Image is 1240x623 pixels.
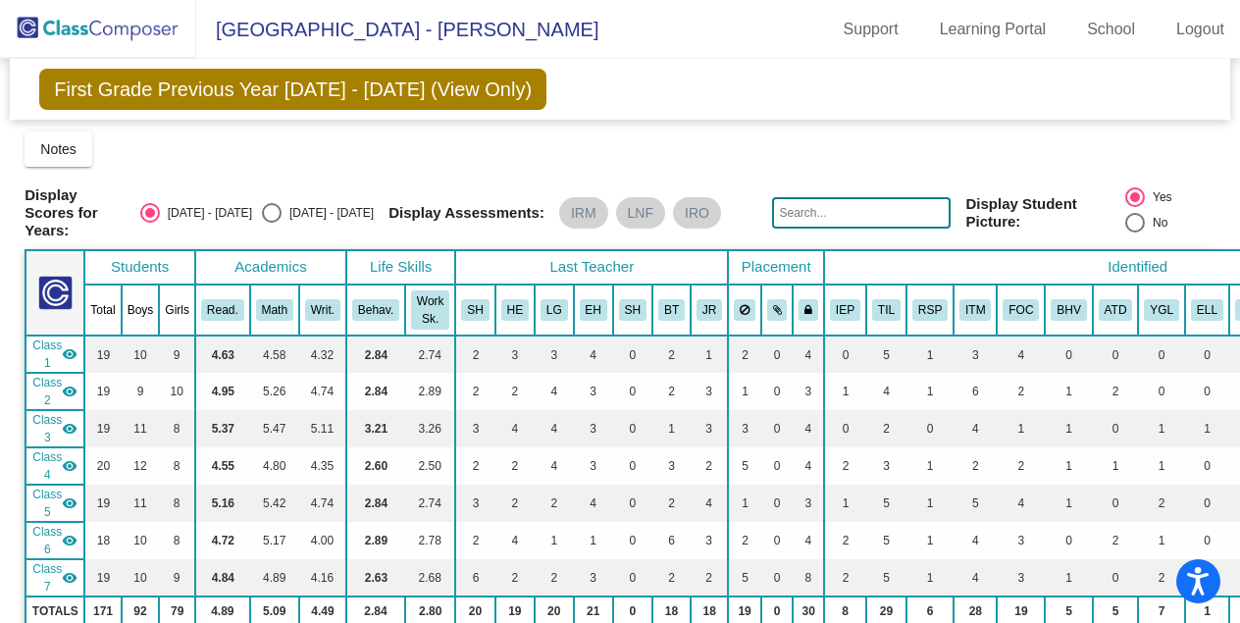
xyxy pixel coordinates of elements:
[122,522,160,559] td: 10
[652,373,691,410] td: 2
[455,559,494,597] td: 6
[501,299,529,321] button: HE
[26,485,84,522] td: Heather Bonderer - No Class Name
[195,559,250,597] td: 4.84
[574,336,613,373] td: 4
[613,559,652,597] td: 0
[25,186,125,239] span: Display Scores for Years:
[62,533,77,548] mat-icon: visibility
[691,485,728,522] td: 4
[793,336,824,373] td: 4
[122,336,160,373] td: 10
[535,373,574,410] td: 4
[140,203,374,223] mat-radio-group: Select an option
[1185,522,1229,559] td: 0
[1185,285,1229,336] th: English Language Learner
[455,336,494,373] td: 2
[535,336,574,373] td: 3
[954,285,997,336] th: Intervention Team
[535,559,574,597] td: 2
[761,485,794,522] td: 0
[455,410,494,447] td: 3
[824,336,866,373] td: 0
[495,447,535,485] td: 2
[405,559,455,597] td: 2.68
[1138,447,1185,485] td: 1
[965,195,1120,231] span: Display Student Picture:
[691,373,728,410] td: 3
[250,336,299,373] td: 4.58
[299,373,346,410] td: 4.74
[906,410,954,447] td: 0
[26,336,84,373] td: Caitlyn Cothern - No Class Name
[691,410,728,447] td: 3
[761,410,794,447] td: 0
[84,447,121,485] td: 20
[495,410,535,447] td: 4
[32,560,62,596] span: Class 7
[122,410,160,447] td: 11
[32,486,62,521] span: Class 5
[495,559,535,597] td: 2
[997,373,1045,410] td: 2
[761,559,794,597] td: 0
[652,410,691,447] td: 1
[122,373,160,410] td: 9
[1003,299,1039,321] button: FOC
[26,522,84,559] td: Shelby Rains - No Class Name
[912,299,948,321] button: RSP
[122,285,160,336] th: Boys
[1185,410,1229,447] td: 1
[62,346,77,362] mat-icon: visibility
[159,522,195,559] td: 8
[613,336,652,373] td: 0
[159,447,195,485] td: 8
[346,485,405,522] td: 2.84
[405,373,455,410] td: 2.89
[84,373,121,410] td: 19
[652,485,691,522] td: 2
[405,522,455,559] td: 2.78
[613,485,652,522] td: 0
[866,285,906,336] th: Title 1
[824,559,866,597] td: 2
[580,299,607,321] button: EH
[673,197,721,229] mat-chip: IRO
[691,522,728,559] td: 3
[196,14,598,45] span: [GEOGRAPHIC_DATA] - [PERSON_NAME]
[39,69,546,110] span: First Grade Previous Year [DATE] - [DATE] (View Only)
[195,336,250,373] td: 4.63
[62,421,77,437] mat-icon: visibility
[559,197,608,229] mat-chip: IRM
[574,485,613,522] td: 4
[495,285,535,336] th: Hannah Ewbank
[997,336,1045,373] td: 4
[761,373,794,410] td: 0
[1093,447,1139,485] td: 1
[793,522,824,559] td: 4
[195,410,250,447] td: 5.37
[613,447,652,485] td: 0
[697,299,722,321] button: JR
[32,523,62,558] span: Class 6
[62,458,77,474] mat-icon: visibility
[122,485,160,522] td: 11
[159,485,195,522] td: 8
[495,336,535,373] td: 3
[997,559,1045,597] td: 3
[299,485,346,522] td: 4.74
[761,522,794,559] td: 0
[1045,285,1092,336] th: Behavior Plan/Issue
[574,373,613,410] td: 3
[299,447,346,485] td: 4.35
[793,447,824,485] td: 4
[26,447,84,485] td: Andrea Marriott - No Class Name
[455,250,728,285] th: Last Teacher
[652,336,691,373] td: 2
[1138,336,1185,373] td: 0
[997,447,1045,485] td: 2
[1045,522,1092,559] td: 0
[122,447,160,485] td: 12
[26,373,84,410] td: Kari Snyder - No Class Name
[866,522,906,559] td: 5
